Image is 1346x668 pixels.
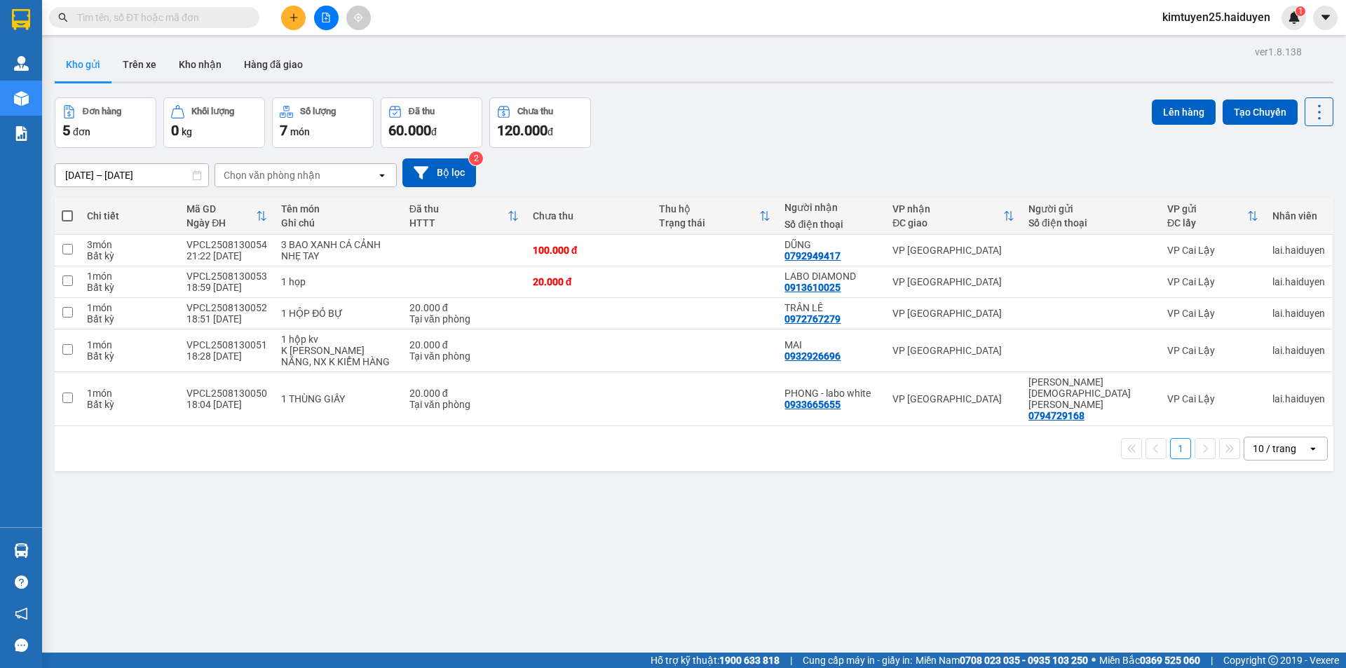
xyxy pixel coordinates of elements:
[171,122,179,139] span: 0
[87,271,172,282] div: 1 món
[87,388,172,399] div: 1 món
[281,276,395,287] div: 1 họp
[186,339,267,350] div: VPCL2508130051
[281,6,306,30] button: plus
[784,239,878,250] div: DŨNG
[281,308,395,319] div: 1 HỘP ĐỎ BỰ
[186,313,267,325] div: 18:51 [DATE]
[388,122,431,139] span: 60.000
[1092,657,1096,663] span: ⚪️
[179,198,274,235] th: Toggle SortBy
[224,168,320,182] div: Chọn văn phòng nhận
[346,6,371,30] button: aim
[191,107,234,116] div: Khối lượng
[87,282,172,293] div: Bất kỳ
[1028,217,1153,229] div: Số điện thoại
[885,198,1021,235] th: Toggle SortBy
[1272,345,1325,356] div: lai.haiduyen
[402,158,476,187] button: Bộ lọc
[290,126,310,137] span: món
[409,302,519,313] div: 20.000 đ
[402,198,526,235] th: Toggle SortBy
[517,107,553,116] div: Chưa thu
[272,97,374,148] button: Số lượng7món
[533,276,645,287] div: 20.000 đ
[1152,100,1216,125] button: Lên hàng
[186,388,267,399] div: VPCL2508130050
[409,339,519,350] div: 20.000 đ
[1167,217,1247,229] div: ĐC lấy
[784,302,878,313] div: TRÂN LÊ
[77,10,243,25] input: Tìm tên, số ĐT hoặc mã đơn
[381,97,482,148] button: Đã thu60.000đ
[15,607,28,620] span: notification
[1272,276,1325,287] div: lai.haiduyen
[784,282,841,293] div: 0913610025
[409,107,435,116] div: Đã thu
[55,164,208,186] input: Select a date range.
[784,271,878,282] div: LABO DIAMOND
[58,13,68,22] span: search
[1307,443,1319,454] svg: open
[73,126,90,137] span: đơn
[111,48,168,81] button: Trên xe
[163,97,265,148] button: Khối lượng0kg
[651,653,780,668] span: Hỗ trợ kỹ thuật:
[12,9,30,30] img: logo-vxr
[281,203,395,214] div: Tên món
[281,217,395,229] div: Ghi chú
[186,203,256,214] div: Mã GD
[321,13,331,22] span: file-add
[87,250,172,261] div: Bất kỳ
[87,339,172,350] div: 1 món
[1160,198,1265,235] th: Toggle SortBy
[784,250,841,261] div: 0792949417
[489,97,591,148] button: Chưa thu120.000đ
[186,271,267,282] div: VPCL2508130053
[62,122,70,139] span: 5
[186,217,256,229] div: Ngày ĐH
[431,126,437,137] span: đ
[1167,393,1258,404] div: VP Cai Lậy
[186,399,267,410] div: 18:04 [DATE]
[1167,276,1258,287] div: VP Cai Lậy
[497,122,548,139] span: 120.000
[409,350,519,362] div: Tại văn phòng
[353,13,363,22] span: aim
[1253,442,1296,456] div: 10 / trang
[15,575,28,589] span: question-circle
[784,339,878,350] div: MAI
[784,350,841,362] div: 0932926696
[1099,653,1200,668] span: Miền Bắc
[281,345,395,367] div: K RÕ CHỨC NĂNG, NX K KIỂM HÀNG
[87,239,172,250] div: 3 món
[289,13,299,22] span: plus
[300,107,336,116] div: Số lượng
[1028,376,1153,410] div: nk thiên phúc cl
[1028,410,1085,421] div: 0794729168
[376,170,388,181] svg: open
[659,203,760,214] div: Thu hộ
[281,239,395,250] div: 3 BAO XANH CÁ CẢNH
[892,245,1014,256] div: VP [GEOGRAPHIC_DATA]
[784,313,841,325] div: 0972767279
[409,313,519,325] div: Tại văn phòng
[1255,44,1302,60] div: ver 1.8.138
[784,388,878,399] div: PHONG - labo white
[14,126,29,141] img: solution-icon
[533,245,645,256] div: 100.000 đ
[960,655,1088,666] strong: 0708 023 035 - 0935 103 250
[87,302,172,313] div: 1 món
[892,393,1014,404] div: VP [GEOGRAPHIC_DATA]
[1296,6,1305,16] sup: 1
[1140,655,1200,666] strong: 0369 525 060
[409,217,508,229] div: HTTT
[1272,245,1325,256] div: lai.haiduyen
[55,97,156,148] button: Đơn hàng5đơn
[1313,6,1338,30] button: caret-down
[281,250,395,261] div: NHẸ TAY
[281,334,395,345] div: 1 hộp kv
[186,282,267,293] div: 18:59 [DATE]
[1298,6,1303,16] span: 1
[87,399,172,410] div: Bất kỳ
